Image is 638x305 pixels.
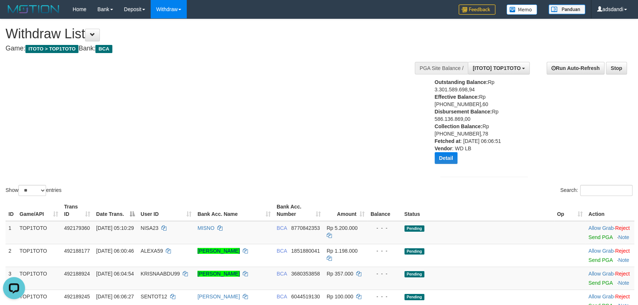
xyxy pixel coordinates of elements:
[435,79,488,85] b: Outstanding Balance:
[6,244,17,267] td: 2
[61,200,93,221] th: Trans ID: activate to sort column ascending
[588,271,613,277] a: Allow Grab
[197,225,214,231] a: MISNO
[585,267,634,290] td: ·
[404,225,424,232] span: Pending
[194,200,274,221] th: Bank Acc. Name: activate to sort column ascending
[96,294,134,299] span: [DATE] 06:06:27
[588,271,615,277] span: ·
[435,146,452,151] b: Vendor
[435,123,483,129] b: Collection Balance:
[17,200,61,221] th: Game/API: activate to sort column ascending
[324,200,368,221] th: Amount: activate to sort column ascending
[96,271,134,277] span: [DATE] 06:04:54
[274,200,324,221] th: Bank Acc. Number: activate to sort column ascending
[585,244,634,267] td: ·
[197,248,240,254] a: [PERSON_NAME]
[435,109,492,115] b: Disbursement Balance:
[435,138,460,144] b: Fetched at
[585,200,634,221] th: Action
[291,225,320,231] span: Copy 8770842353 to clipboard
[64,271,90,277] span: 492188924
[95,45,112,53] span: BCA
[580,185,632,196] input: Search:
[6,27,418,41] h1: Withdraw List
[435,152,458,164] button: Detail
[548,4,585,14] img: panduan.png
[371,247,399,255] div: - - -
[96,225,134,231] span: [DATE] 05:10:29
[615,248,630,254] a: Reject
[588,294,613,299] a: Allow Grab
[3,3,25,25] button: Open LiveChat chat widget
[459,4,495,15] img: Feedback.jpg
[585,221,634,244] td: ·
[473,65,520,71] span: [ITOTO] TOP1TOTO
[618,234,629,240] a: Note
[371,224,399,232] div: - - -
[291,248,320,254] span: Copy 1851880041 to clipboard
[588,280,612,286] a: Send PGA
[560,185,632,196] label: Search:
[141,248,163,254] span: ALEXA59
[588,225,615,231] span: ·
[17,267,61,290] td: TOP1TOTO
[618,280,629,286] a: Note
[277,271,287,277] span: BCA
[506,4,537,15] img: Button%20Memo.svg
[93,200,138,221] th: Date Trans.: activate to sort column descending
[291,271,320,277] span: Copy 3680353858 to clipboard
[435,78,517,169] div: Rp 3.301.589.698,94 Rp [PHONE_NUMBER],60 Rp 586.136.869,00 Rp [PHONE_NUMBER],78 : [DATE] 06:06:51...
[6,45,418,52] h4: Game: Bank:
[138,200,194,221] th: User ID: activate to sort column ascending
[588,294,615,299] span: ·
[588,234,612,240] a: Send PGA
[277,294,287,299] span: BCA
[327,225,358,231] span: Rp 5.200.000
[6,185,62,196] label: Show entries
[435,94,479,100] b: Effective Balance:
[588,248,615,254] span: ·
[588,257,612,263] a: Send PGA
[18,185,46,196] select: Showentries
[404,294,424,300] span: Pending
[588,248,613,254] a: Allow Grab
[404,271,424,277] span: Pending
[17,244,61,267] td: TOP1TOTO
[17,221,61,244] td: TOP1TOTO
[327,294,353,299] span: Rp 100.000
[197,294,240,299] a: [PERSON_NAME]
[588,225,613,231] a: Allow Grab
[404,248,424,255] span: Pending
[96,248,134,254] span: [DATE] 06:00:46
[371,293,399,300] div: - - -
[615,225,630,231] a: Reject
[141,271,180,277] span: KRISNAABDU99
[615,271,630,277] a: Reject
[64,294,90,299] span: 492189245
[554,200,585,221] th: Op: activate to sort column ascending
[402,200,554,221] th: Status
[615,294,630,299] a: Reject
[327,248,358,254] span: Rp 1.198.000
[25,45,78,53] span: ITOTO > TOP1TOTO
[547,62,604,74] a: Run Auto-Refresh
[141,225,158,231] span: NISA23
[6,4,62,15] img: MOTION_logo.png
[606,62,627,74] a: Stop
[415,62,468,74] div: PGA Site Balance /
[291,294,320,299] span: Copy 6044519130 to clipboard
[277,225,287,231] span: BCA
[468,62,530,74] button: [ITOTO] TOP1TOTO
[6,267,17,290] td: 3
[141,294,167,299] span: SENTOT12
[618,257,629,263] a: Note
[197,271,240,277] a: [PERSON_NAME]
[277,248,287,254] span: BCA
[368,200,402,221] th: Balance
[64,248,90,254] span: 492188177
[6,200,17,221] th: ID
[64,225,90,231] span: 492179360
[371,270,399,277] div: - - -
[6,221,17,244] td: 1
